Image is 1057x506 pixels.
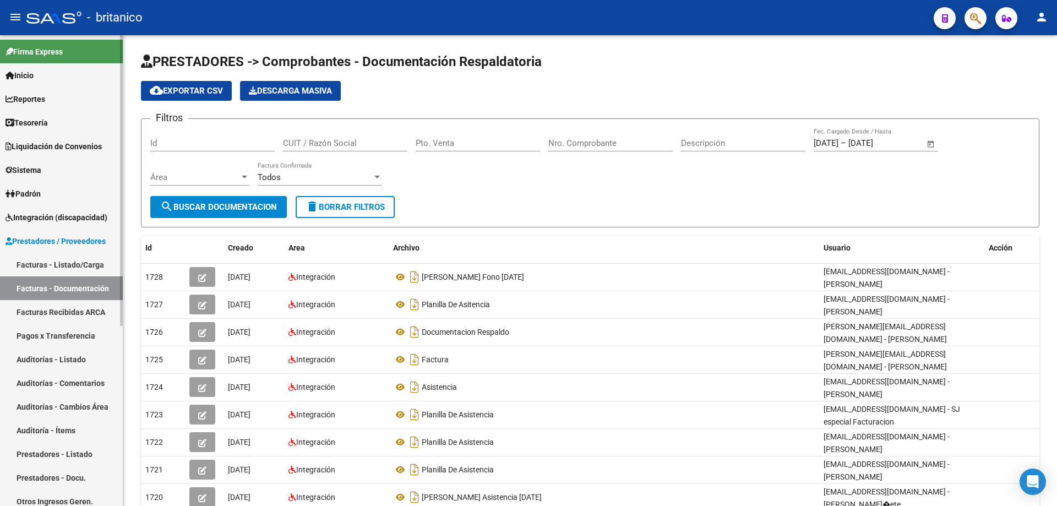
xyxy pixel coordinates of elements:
span: Planilla De Asitencia [422,300,490,309]
span: 1723 [145,410,163,419]
span: - britanico [87,6,143,30]
span: PRESTADORES -> Comprobantes - Documentación Respaldatoria [141,54,542,69]
span: [DATE] [228,465,250,474]
span: Sistema [6,164,41,176]
span: Usuario [824,243,851,252]
button: Exportar CSV [141,81,232,101]
span: Integración [296,493,335,502]
span: [DATE] [228,438,250,447]
h3: Filtros [150,110,188,126]
span: [EMAIL_ADDRESS][DOMAIN_NAME] - [PERSON_NAME] [824,432,950,454]
mat-icon: delete [306,200,319,213]
span: 1728 [145,273,163,281]
span: [DATE] [228,273,250,281]
span: 1722 [145,438,163,447]
i: Descargar documento [407,488,422,506]
span: Integración [296,273,335,281]
span: Padrón [6,188,41,200]
span: [EMAIL_ADDRESS][DOMAIN_NAME] - [PERSON_NAME] [824,460,950,481]
span: 1720 [145,493,163,502]
button: Buscar Documentacion [150,196,287,218]
span: Liquidación de Convenios [6,140,102,153]
span: [DATE] [228,383,250,391]
span: [DATE] [228,300,250,309]
i: Descargar documento [407,296,422,313]
input: Fecha inicio [814,138,838,148]
button: Borrar Filtros [296,196,395,218]
span: [PERSON_NAME][EMAIL_ADDRESS][DOMAIN_NAME] - [PERSON_NAME] [824,350,947,371]
app-download-masive: Descarga masiva de comprobantes (adjuntos) [240,81,341,101]
span: Integración [296,328,335,336]
span: Inicio [6,69,34,81]
mat-icon: person [1035,10,1048,24]
i: Descargar documento [407,351,422,368]
datatable-header-cell: Usuario [819,236,984,260]
span: Integración [296,383,335,391]
datatable-header-cell: Creado [224,236,284,260]
datatable-header-cell: Id [141,236,185,260]
i: Descargar documento [407,433,422,451]
i: Descargar documento [407,406,422,423]
span: Exportar CSV [150,86,223,96]
span: Creado [228,243,253,252]
span: Firma Express [6,46,63,58]
span: Id [145,243,152,252]
span: [DATE] [228,410,250,419]
span: Planilla De Asistencia [422,438,494,447]
span: 1726 [145,328,163,336]
span: Integración [296,465,335,474]
span: [EMAIL_ADDRESS][DOMAIN_NAME] - [PERSON_NAME] [824,377,950,399]
i: Descargar documento [407,323,422,341]
i: Descargar documento [407,268,422,286]
span: Reportes [6,93,45,105]
span: Borrar Filtros [306,202,385,212]
datatable-header-cell: Archivo [389,236,819,260]
i: Descargar documento [407,378,422,396]
span: [DATE] [228,355,250,364]
span: 1725 [145,355,163,364]
span: Prestadores / Proveedores [6,235,106,247]
datatable-header-cell: Area [284,236,389,260]
span: [DATE] [228,493,250,502]
span: Descarga Masiva [249,86,332,96]
span: [DATE] [228,328,250,336]
datatable-header-cell: Acción [984,236,1039,260]
mat-icon: search [160,200,173,213]
span: 1727 [145,300,163,309]
button: Open calendar [925,138,938,150]
span: Planilla De Asistencia [422,410,494,419]
span: Integración (discapacidad) [6,211,107,224]
span: Buscar Documentacion [160,202,277,212]
span: 1724 [145,383,163,391]
span: Integración [296,410,335,419]
span: [EMAIL_ADDRESS][DOMAIN_NAME] - [PERSON_NAME] [824,295,950,316]
span: [PERSON_NAME][EMAIL_ADDRESS][DOMAIN_NAME] - [PERSON_NAME] [824,322,947,344]
span: Area [288,243,305,252]
button: Descarga Masiva [240,81,341,101]
span: [EMAIL_ADDRESS][DOMAIN_NAME] - SJ especial Facturacion [824,405,960,426]
span: Integración [296,300,335,309]
span: [PERSON_NAME] Fono [DATE] [422,273,524,281]
span: Integración [296,438,335,447]
span: Tesorería [6,117,48,129]
span: Integración [296,355,335,364]
span: Todos [258,172,281,182]
span: Archivo [393,243,419,252]
span: Planilla De Asistencia [422,465,494,474]
span: Acción [989,243,1012,252]
i: Descargar documento [407,461,422,478]
span: – [841,138,846,148]
mat-icon: menu [9,10,22,24]
span: [EMAIL_ADDRESS][DOMAIN_NAME] - [PERSON_NAME] [824,267,950,289]
mat-icon: cloud_download [150,84,163,97]
span: Asistencia [422,383,457,391]
span: Factura [422,355,449,364]
span: [PERSON_NAME] Asistencia [DATE] [422,493,542,502]
span: Documentacion Respaldo [422,328,509,336]
div: Open Intercom Messenger [1020,469,1046,495]
input: Fecha fin [848,138,902,148]
span: Área [150,172,239,182]
span: 1721 [145,465,163,474]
